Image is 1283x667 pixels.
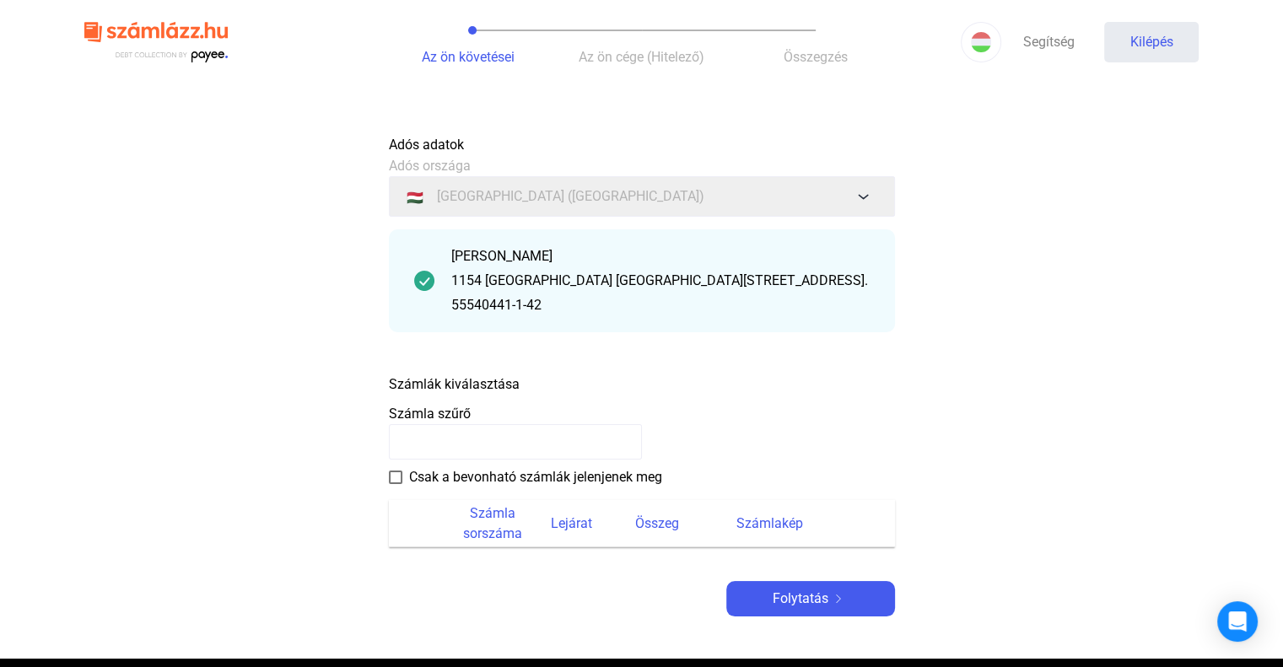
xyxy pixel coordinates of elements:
img: szamlazzhu-logó [84,15,228,70]
div: Számlakép [736,514,875,534]
font: Lejárat [551,515,592,531]
div: Számla sorszáma [450,503,551,544]
img: pipa-sötétebb-zöld-kör [414,271,434,291]
font: Számlák kiválasztása [389,376,520,392]
button: Kilépés [1104,22,1199,62]
font: 1154 [GEOGRAPHIC_DATA] [GEOGRAPHIC_DATA][STREET_ADDRESS]. [451,272,868,288]
button: Folytatásjobbra nyíl-fehér [726,581,895,616]
font: 🇭🇺 [407,190,423,206]
font: Csak a bevonható számlák jelenjenek meg [409,469,662,485]
a: Segítség [1001,22,1096,62]
button: 🇭🇺[GEOGRAPHIC_DATA] ([GEOGRAPHIC_DATA]) [389,176,895,217]
font: Folytatás [773,590,828,606]
font: Számlakép [736,515,803,531]
font: Az ön követései [422,49,515,65]
font: Az ön cége (Hitelező) [579,49,704,65]
font: 55540441-1-42 [451,297,542,313]
font: Adós országa [389,158,471,174]
font: [GEOGRAPHIC_DATA] ([GEOGRAPHIC_DATA]) [437,188,704,204]
font: Adós adatok [389,137,464,153]
font: Számla sorszáma [463,505,522,541]
div: Open Intercom Messenger [1217,601,1258,642]
font: [PERSON_NAME] [451,248,553,264]
font: Összeg [635,515,679,531]
img: HU [971,32,991,52]
button: HU [961,22,1001,62]
div: Összeg [635,514,736,534]
font: Összegzés [784,49,848,65]
img: jobbra nyíl-fehér [828,594,849,603]
font: Számla szűrő [389,406,471,422]
font: Kilépés [1130,34,1173,50]
div: Lejárat [551,514,635,534]
font: Segítség [1023,34,1075,50]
